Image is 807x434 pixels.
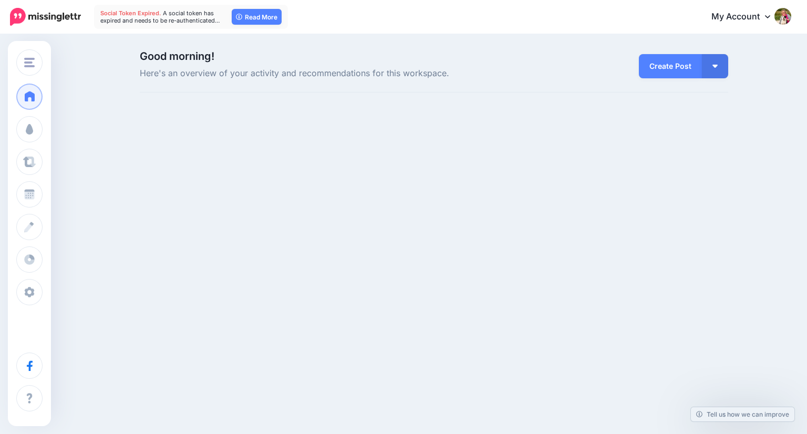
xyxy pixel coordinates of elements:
a: Read More [232,9,282,25]
a: My Account [701,4,791,30]
span: A social token has expired and needs to be re-authenticated… [100,9,220,24]
img: arrow-down-white.png [712,65,718,68]
img: menu.png [24,58,35,67]
a: Create Post [639,54,702,78]
span: Good morning! [140,50,214,63]
a: Tell us how we can improve [691,407,794,421]
img: Missinglettr [10,8,81,26]
span: Social Token Expired. [100,9,161,17]
span: Here's an overview of your activity and recommendations for this workspace. [140,67,527,80]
